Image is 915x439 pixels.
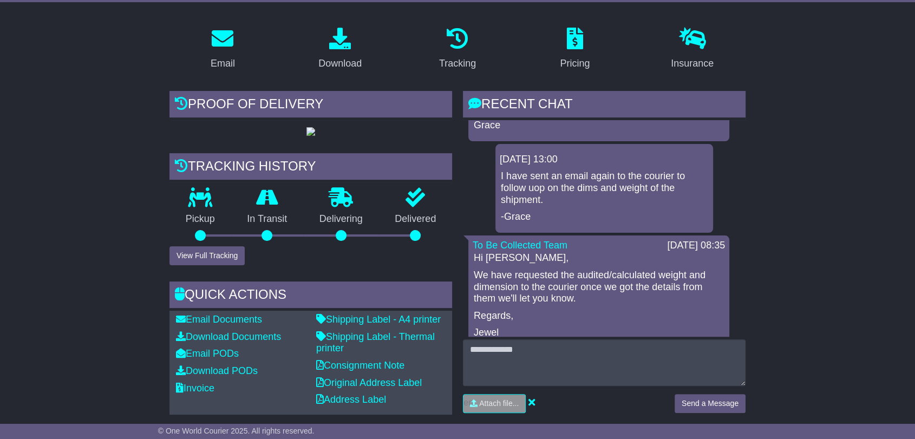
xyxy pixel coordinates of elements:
p: -Grace [501,211,708,223]
a: Tracking [432,24,483,75]
div: Quick Actions [169,281,452,311]
a: Email Documents [176,314,262,325]
p: Delivering [303,213,379,225]
div: Email [211,56,235,71]
p: Hi [PERSON_NAME], [474,252,724,264]
img: GetPodImage [306,127,315,136]
a: Address Label [316,394,386,405]
p: Pickup [169,213,231,225]
div: Insurance [671,56,714,71]
div: [DATE] 08:35 [667,240,725,252]
a: Email [204,24,242,75]
a: Download Documents [176,331,281,342]
p: Delivered [379,213,453,225]
a: Shipping Label - A4 printer [316,314,441,325]
div: Pricing [560,56,590,71]
p: Jewel [474,327,724,339]
div: Proof of Delivery [169,91,452,120]
p: In Transit [231,213,304,225]
a: Consignment Note [316,360,404,371]
div: Tracking [439,56,476,71]
button: Send a Message [675,394,746,413]
div: [DATE] 13:00 [500,154,709,166]
span: © One World Courier 2025. All rights reserved. [158,427,315,435]
a: Shipping Label - Thermal printer [316,331,435,354]
p: I have sent an email again to the courier to follow uop on the dims and weight of the shipment. [501,171,708,206]
a: Invoice [176,383,214,394]
a: Original Address Label [316,377,422,388]
p: Grace [474,120,724,132]
button: View Full Tracking [169,246,245,265]
a: Email PODs [176,348,239,359]
div: Tracking history [169,153,452,182]
p: We have requested the audited/calculated weight and dimension to the courier once we got the deta... [474,270,724,305]
a: To Be Collected Team [473,240,567,251]
a: Download PODs [176,365,258,376]
div: Download [318,56,362,71]
a: Insurance [664,24,721,75]
a: Pricing [553,24,597,75]
p: Regards, [474,310,724,322]
a: Download [311,24,369,75]
div: RECENT CHAT [463,91,746,120]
